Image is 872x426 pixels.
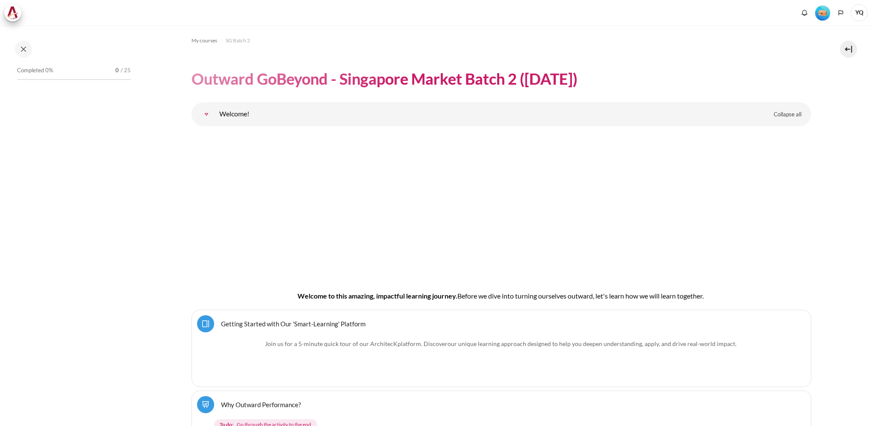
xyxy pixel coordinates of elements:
span: efore we dive into turning ourselves outward, let's learn how we will learn together. [462,292,704,300]
img: Level #1 [815,6,830,21]
a: User menu [851,4,868,21]
img: platform logo [219,339,262,382]
a: SG Batch 2 [226,35,250,46]
a: Collapse all [767,107,808,122]
a: Architeck Architeck [4,4,26,21]
h1: Outward GoBeyond - Singapore Market Batch 2 ([DATE]) [191,69,577,89]
span: Completed 0% [17,66,53,75]
span: My courses [191,37,217,44]
a: Level #1 [812,5,834,21]
nav: Navigation bar [191,34,811,47]
div: Show notification window with no new notifications [798,6,811,19]
a: Why Outward Performance? [221,400,301,408]
img: Architeck [7,6,19,19]
a: Getting Started with Our 'Smart-Learning' Platform [221,319,365,328]
button: Languages [834,6,847,19]
span: Collapse all [774,110,801,119]
span: YQ [851,4,868,21]
span: . [448,340,736,347]
span: 0 [115,66,119,75]
a: My courses [191,35,217,46]
span: our unique learning approach designed to help you deepen understanding, apply, and drive real-wor... [448,340,735,347]
p: Join us for a 5-minute quick tour of our ArchitecK platform. Discover [219,339,784,348]
h4: Welcome to this amazing, impactful learning journey. [219,291,784,301]
div: Level #1 [815,5,830,21]
span: / 25 [121,66,131,75]
span: SG Batch 2 [226,37,250,44]
a: Welcome! [198,106,215,123]
span: B [457,292,462,300]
